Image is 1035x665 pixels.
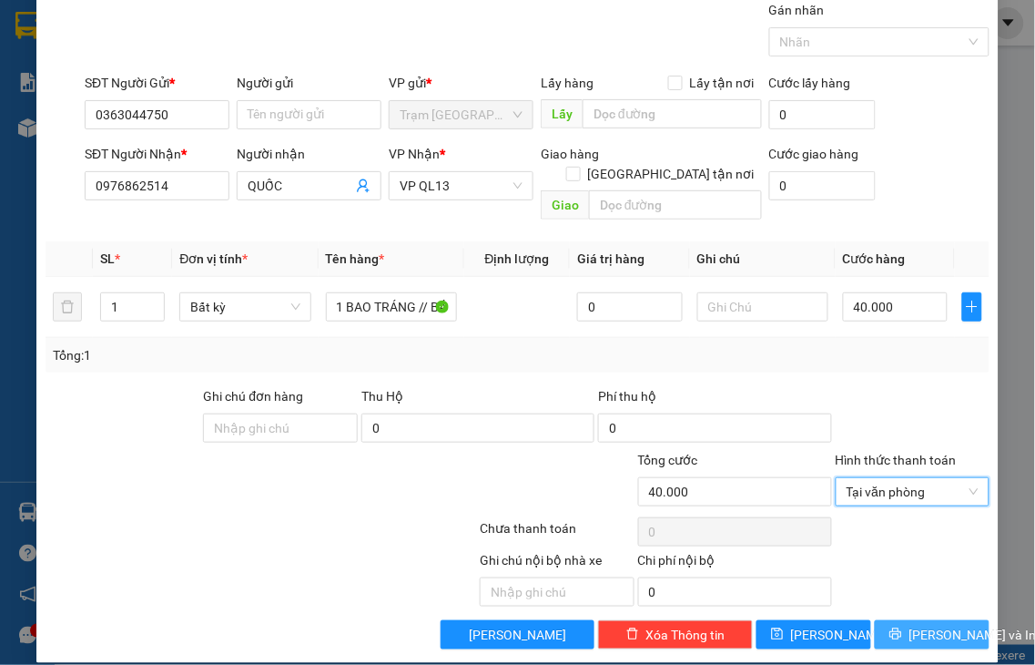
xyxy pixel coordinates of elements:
div: Tổng: 1 [53,345,401,365]
span: user-add [356,179,370,193]
b: An Anh Limousine [23,118,100,203]
button: deleteXóa Thông tin [598,620,753,650]
span: [PERSON_NAME] [469,625,566,645]
span: VP QL13 [400,172,523,199]
input: VD: Bàn, Ghế [326,292,457,322]
button: [PERSON_NAME] [441,620,595,650]
label: Hình thức thanh toán [836,453,957,467]
label: Gán nhãn [769,3,825,17]
span: printer [889,628,902,642]
b: Biên nhận gởi hàng hóa [117,26,175,175]
div: SĐT Người Gửi [85,73,229,93]
input: 0 [577,292,682,322]
span: save [771,628,784,642]
span: Giao [541,190,589,220]
span: delete [626,628,639,642]
input: Cước lấy hàng [769,100,876,129]
span: Cước hàng [843,251,906,266]
span: SL [100,251,115,266]
div: VP gửi [389,73,533,93]
span: Lấy tận nơi [683,73,762,93]
div: Ghi chú nội bộ nhà xe [480,550,634,578]
span: Đơn vị tính [179,251,248,266]
span: [PERSON_NAME] [791,625,888,645]
button: delete [53,292,82,322]
span: Thu Hộ [361,389,403,404]
span: VP Nhận [389,147,440,161]
span: [GEOGRAPHIC_DATA] tận nơi [581,164,762,184]
div: Phí thu hộ [598,386,831,414]
input: Cước giao hàng [769,171,876,200]
span: Giao hàng [541,147,599,161]
span: Bất kỳ [190,293,299,321]
span: Định lượng [485,251,550,266]
span: Trạm Ninh Hải [400,101,523,128]
label: Cước lấy hàng [769,76,851,90]
span: Lấy [541,99,583,128]
button: printer[PERSON_NAME] và In [875,620,989,650]
div: Chưa thanh toán [478,518,636,550]
input: Dọc đường [589,190,762,220]
input: Ghi Chú [697,292,828,322]
label: Ghi chú đơn hàng [203,389,303,404]
span: Giá trị hàng [577,251,644,266]
div: SĐT Người Nhận [85,144,229,164]
div: Chi phí nội bộ [638,550,832,578]
div: Người nhận [237,144,381,164]
span: Tổng cước [638,453,698,467]
input: Ghi chú đơn hàng [203,414,358,443]
button: plus [962,292,982,322]
label: Cước giao hàng [769,147,859,161]
th: Ghi chú [690,241,836,277]
input: Dọc đường [583,99,762,128]
span: Tên hàng [326,251,385,266]
span: Tại văn phòng [847,478,979,506]
div: Người gửi [237,73,381,93]
button: save[PERSON_NAME] [756,620,871,650]
span: plus [963,300,981,314]
input: Nhập ghi chú [480,578,634,607]
span: Xóa Thông tin [646,625,726,645]
span: Lấy hàng [541,76,594,90]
